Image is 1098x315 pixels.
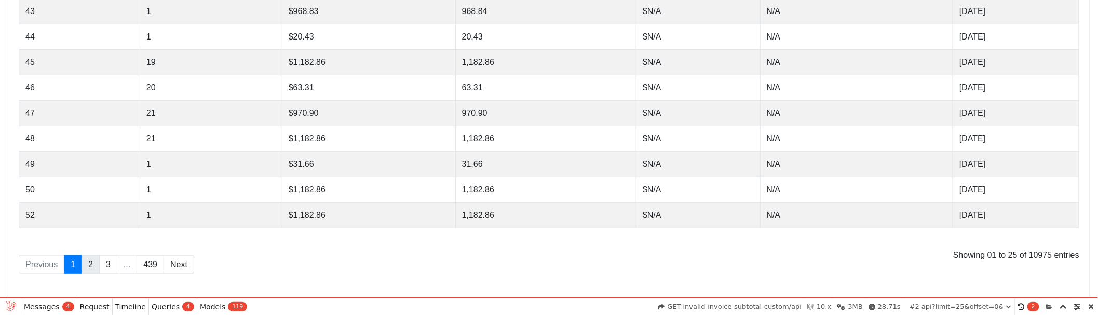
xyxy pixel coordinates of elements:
[953,75,1079,100] td: [DATE]
[455,177,636,202] td: 1,182.86
[282,24,455,49] td: $20.43
[62,302,74,311] span: 4
[455,24,636,49] td: 20.43
[636,126,760,151] td: $N/A
[19,177,140,202] td: 50
[760,49,953,75] td: N/A
[99,255,117,274] a: 3
[636,49,760,75] td: $N/A
[760,24,953,49] td: N/A
[140,177,282,202] td: 1
[760,202,953,228] td: N/A
[140,75,282,100] td: 20
[636,100,760,126] td: $N/A
[636,24,760,49] td: $N/A
[19,100,140,126] td: 47
[760,75,953,100] td: N/A
[636,202,760,228] td: $N/A
[953,151,1079,177] td: [DATE]
[82,255,100,274] a: 2
[953,177,1079,202] td: [DATE]
[282,100,455,126] td: $970.90
[228,302,247,311] span: 119
[19,202,140,228] td: 52
[953,24,1079,49] td: [DATE]
[19,75,140,100] td: 46
[64,255,82,274] a: 1
[140,49,282,75] td: 19
[282,177,455,202] td: $1,182.86
[19,151,140,177] td: 49
[557,249,1080,261] div: Showing 01 to 25 of 10975 entries
[19,126,140,151] td: 48
[137,255,164,274] a: 439
[19,245,541,288] nav: Page navigation
[140,24,282,49] td: 1
[760,151,953,177] td: N/A
[282,49,455,75] td: $1,182.86
[760,100,953,126] td: N/A
[282,202,455,228] td: $1,182.86
[282,75,455,100] td: $63.31
[455,75,636,100] td: 63.31
[455,126,636,151] td: 1,182.86
[19,49,140,75] td: 45
[760,177,953,202] td: N/A
[140,126,282,151] td: 21
[19,24,140,49] td: 44
[455,49,636,75] td: 1,182.86
[182,302,194,311] span: 4
[140,100,282,126] td: 21
[953,202,1079,228] td: [DATE]
[636,177,760,202] td: $N/A
[953,100,1079,126] td: [DATE]
[953,126,1079,151] td: [DATE]
[1027,302,1039,311] span: 2
[455,151,636,177] td: 31.66
[636,151,760,177] td: $N/A
[164,255,194,274] a: Next
[760,126,953,151] td: N/A
[953,49,1079,75] td: [DATE]
[282,151,455,177] td: $31.66
[282,126,455,151] td: $1,182.86
[455,100,636,126] td: 970.90
[455,202,636,228] td: 1,182.86
[140,202,282,228] td: 1
[636,75,760,100] td: $N/A
[140,151,282,177] td: 1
